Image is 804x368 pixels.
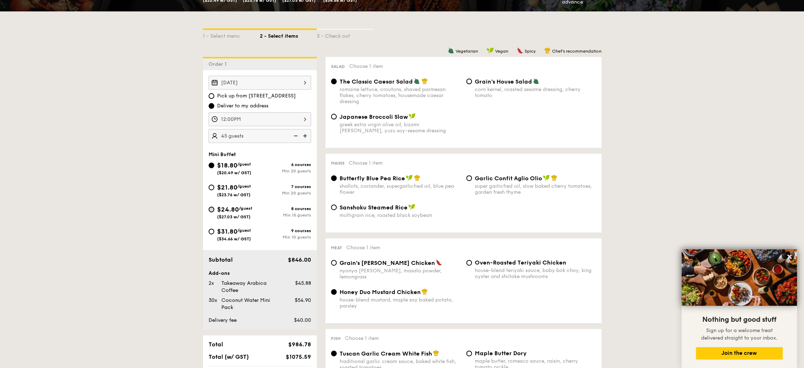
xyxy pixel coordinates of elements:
[331,114,337,119] input: Japanese Broccoli Slawgreek extra virgin olive oil, kizami [PERSON_NAME], yuzu soy-sesame dressing
[331,245,342,250] span: Meat
[340,183,461,195] div: shallots, coriander, supergarlicfied oil, blue pea flower
[331,175,337,181] input: Butterfly Blue Pea Riceshallots, coriander, supergarlicfied oil, blue pea flower
[239,206,252,211] span: /guest
[495,49,508,54] span: Vegan
[544,47,551,54] img: icon-chef-hat.a58ddaea.svg
[408,204,415,210] img: icon-vegan.f8ff3823.svg
[346,245,380,251] span: Choose 1 item
[475,267,596,279] div: house-blend teriyaki sauce, baby bok choy, king oyster and shiitake mushrooms
[533,78,539,84] img: icon-vegetarian.fe4039eb.svg
[701,327,777,341] span: Sign up for a welcome treat delivered straight to your inbox.
[433,350,439,356] img: icon-chef-hat.a58ddaea.svg
[285,353,311,360] span: $1075.59
[209,256,233,263] span: Subtotal
[331,336,341,341] span: Fish
[260,191,311,196] div: Min 20 guests
[448,47,454,54] img: icon-vegetarian.fe4039eb.svg
[209,341,223,348] span: Total
[552,49,601,54] span: Chef's recommendation
[237,162,251,167] span: /guest
[219,297,283,311] div: Coconut Water Mini Pack
[209,207,214,212] input: $24.80/guest($27.03 w/ GST)8 coursesMin 15 guests
[217,183,237,191] span: $21.80
[295,280,311,286] span: $45.88
[288,341,311,348] span: $986.78
[682,249,797,306] img: DSC07876-Edit02-Large.jpeg
[331,260,337,266] input: Grain's [PERSON_NAME] Chickennyonya [PERSON_NAME], masala powder, lemongrass
[475,183,596,195] div: super garlicfied oil, slow baked cherry tomatoes, garden fresh thyme
[260,228,311,233] div: 9 courses
[217,192,251,197] span: ($23.76 w/ GST)
[456,49,478,54] span: Vegetarian
[331,351,337,356] input: Tuscan Garlic Cream White Fishtraditional garlic cream sauce, baked white fish, roasted tomatoes
[209,162,214,168] input: $18.80/guest($20.49 w/ GST)6 coursesMin 20 guests
[340,268,461,280] div: nyonya [PERSON_NAME], masala powder, lemongrass
[209,270,311,277] div: Add-ons
[209,317,237,323] span: Delivery fee
[466,79,472,84] input: Grain's House Saladcorn kernel, roasted sesame dressing, cherry tomato
[331,289,337,295] input: Honey Duo Mustard Chickenhouse-blend mustard, maple soy baked potato, parsley
[340,297,461,309] div: house-blend mustard, maple soy baked potato, parsley
[331,204,337,210] input: Sanshoku Steamed Ricemultigrain rice, roasted black soybean
[475,86,596,98] div: corn kernel, roasted sesame dressing, cherry tomato
[217,228,237,235] span: $31.80
[466,351,472,356] input: Maple Butter Dorymaple butter, romesco sauce, raisin, cherry tomato pickle
[217,214,251,219] span: ($27.03 w/ GST)
[340,204,408,211] span: Sanshoku Steamed Rice
[206,280,219,287] div: 2x
[217,170,251,175] span: ($20.49 w/ GST)
[696,347,783,359] button: Join the crew
[487,47,494,54] img: icon-vegan.f8ff3823.svg
[421,78,428,84] img: icon-chef-hat.a58ddaea.svg
[260,169,311,174] div: Min 20 guests
[217,92,296,100] span: Pick up from [STREET_ADDRESS]
[702,315,776,324] span: Nothing but good stuff
[237,228,251,233] span: /guest
[340,122,461,134] div: greek extra virgin olive oil, kizami [PERSON_NAME], yuzu soy-sesame dressing
[345,335,379,341] span: Choose 1 item
[300,129,311,143] img: icon-add.58712e84.svg
[294,297,311,303] span: $54.90
[475,78,532,85] span: Grain's House Salad
[436,259,442,266] img: icon-spicy.37a8142b.svg
[206,297,219,304] div: 30x
[260,30,317,40] div: 2 - Select items
[543,175,550,181] img: icon-vegan.f8ff3823.svg
[340,350,432,357] span: Tuscan Garlic Cream White Fish
[466,260,472,266] input: Oven-Roasted Teriyaki Chickenhouse-blend teriyaki sauce, baby bok choy, king oyster and shiitake ...
[466,175,472,181] input: Garlic Confit Aglio Oliosuper garlicfied oil, slow baked cherry tomatoes, garden fresh thyme
[260,206,311,211] div: 8 courses
[217,236,251,241] span: ($34.66 w/ GST)
[317,30,374,40] div: 3 - Check out
[331,79,337,84] input: The Classic Caesar Saladromaine lettuce, croutons, shaved parmesan flakes, cherry tomatoes, house...
[525,49,536,54] span: Spicy
[517,47,523,54] img: icon-spicy.37a8142b.svg
[209,61,230,67] span: Order 1
[784,251,795,262] button: Close
[409,113,416,119] img: icon-vegan.f8ff3823.svg
[340,260,435,266] span: Grain's [PERSON_NAME] Chicken
[209,103,214,109] input: Deliver to my address
[209,129,311,143] input: Number of guests
[237,184,251,189] span: /guest
[331,161,345,166] span: Mains
[209,151,236,158] span: Mini Buffet
[414,175,420,181] img: icon-chef-hat.a58ddaea.svg
[475,175,542,182] span: Garlic Confit Aglio Olio
[340,175,405,182] span: Butterfly Blue Pea Rice
[551,175,557,181] img: icon-chef-hat.a58ddaea.svg
[340,78,413,85] span: The Classic Caesar Salad
[260,235,311,240] div: Min 10 guests
[209,76,311,90] input: Event date
[331,64,345,69] span: Salad
[421,288,428,295] img: icon-chef-hat.a58ddaea.svg
[475,350,527,357] span: Maple Butter Dory
[209,93,214,99] input: Pick up from [STREET_ADDRESS]
[340,113,408,120] span: Japanese Broccoli Slaw
[217,206,239,213] span: $24.80
[217,161,237,169] span: $18.80
[209,353,249,360] span: Total (w/ GST)
[340,212,461,218] div: multigrain rice, roasted black soybean
[288,256,311,263] span: $846.00
[294,317,311,323] span: $40.00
